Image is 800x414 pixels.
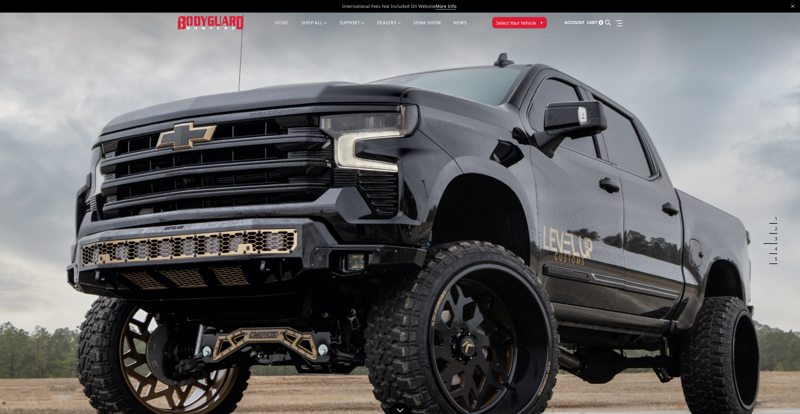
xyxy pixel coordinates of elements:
[301,20,327,33] a: shop all
[564,20,585,25] span: Account
[496,20,536,26] span: Select Your Vehicle
[389,403,411,414] a: Click to Down
[275,20,289,33] a: Home
[771,214,777,224] button: 1 of 5
[453,20,466,33] a: News
[178,16,244,29] img: BODYGUARD BUMPERS
[492,17,547,28] button: Select Your Vehicle
[564,14,585,31] a: Account
[435,3,456,9] a: More Info
[377,20,401,33] a: Dealers
[587,14,603,31] a: Cart 0
[599,20,603,25] span: 0
[340,20,365,33] a: Support
[413,20,441,33] a: SEMA Show
[771,254,777,264] button: 5 of 5
[771,234,777,244] button: 3 of 5
[771,224,777,234] button: 2 of 5
[540,19,543,26] span: ▾
[587,20,598,25] span: Cart
[771,244,777,254] button: 4 of 5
